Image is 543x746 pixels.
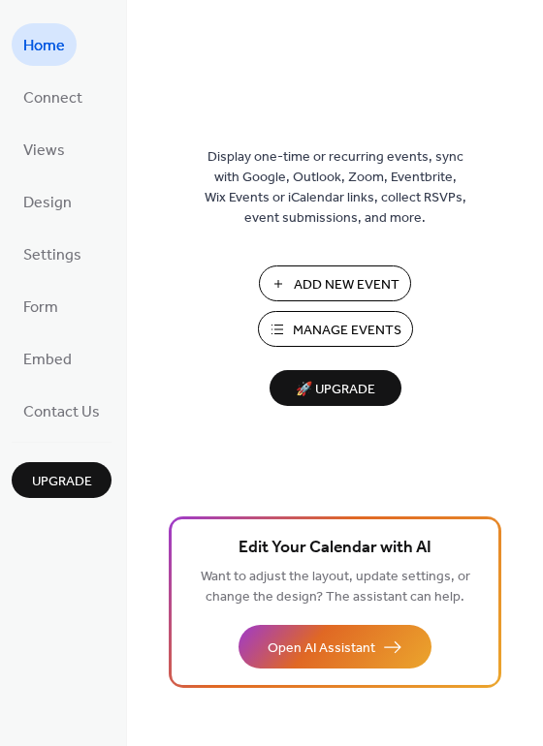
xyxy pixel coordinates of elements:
span: Views [23,136,65,167]
span: Upgrade [32,472,92,492]
button: Open AI Assistant [239,625,431,668]
button: Manage Events [258,311,413,347]
span: Design [23,188,72,219]
a: Contact Us [12,389,112,432]
a: Connect [12,76,94,118]
button: 🚀 Upgrade [270,370,401,406]
a: Settings [12,233,93,275]
a: Design [12,180,83,223]
a: Form [12,285,70,327]
a: Embed [12,337,83,380]
span: Embed [23,345,72,376]
span: Connect [23,83,82,114]
a: Home [12,23,77,66]
span: Home [23,31,65,62]
span: 🚀 Upgrade [281,377,390,403]
span: Manage Events [293,321,401,341]
a: Views [12,128,77,171]
span: Add New Event [294,275,399,295]
span: Edit Your Calendar with AI [239,535,431,562]
span: Want to adjust the layout, update settings, or change the design? The assistant can help. [201,564,470,610]
span: Display one-time or recurring events, sync with Google, Outlook, Zoom, Eventbrite, Wix Events or ... [205,147,466,229]
span: Form [23,293,58,324]
span: Settings [23,240,81,271]
span: Contact Us [23,397,100,428]
button: Add New Event [259,265,411,301]
span: Open AI Assistant [268,638,375,659]
button: Upgrade [12,462,112,498]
